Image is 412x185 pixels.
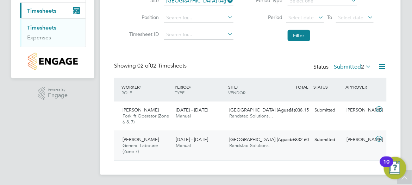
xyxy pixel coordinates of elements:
[280,104,312,116] div: £1,038.15
[313,62,373,72] div: Status
[120,81,173,99] div: WORKER
[176,113,191,119] span: Manual
[27,34,51,41] a: Expenses
[114,62,188,70] div: Showing
[27,7,56,14] span: Timesheets
[123,136,159,142] span: [PERSON_NAME]
[361,63,364,70] span: 2
[28,53,77,70] img: countryside-properties-logo-retina.png
[173,81,227,99] div: PERIOD
[127,14,159,20] label: Position
[237,84,238,90] span: /
[176,142,191,148] span: Manual
[325,13,335,22] span: To
[48,87,68,93] span: Powered by
[38,87,68,100] a: Powered byEngage
[176,136,208,142] span: [DATE] - [DATE]
[296,84,308,90] span: TOTAL
[312,134,344,146] div: Submitted
[228,90,245,95] span: VENDOR
[312,81,344,93] div: STATUS
[190,84,192,90] span: /
[123,113,169,125] span: Forklift Operator (Zone 6 & 7)
[20,3,86,18] button: Timesheets
[229,136,300,142] span: [GEOGRAPHIC_DATA] (Agusdas…
[344,81,376,93] div: APPROVER
[344,104,376,116] div: [PERSON_NAME]
[137,62,150,69] span: 02 of
[312,104,344,116] div: Submitted
[334,63,371,70] label: Submitted
[27,24,56,31] a: Timesheets
[175,90,185,95] span: TYPE
[176,107,208,113] span: [DATE] - [DATE]
[123,107,159,113] span: [PERSON_NAME]
[123,142,158,154] span: General Labourer (Zone 7)
[48,92,68,98] span: Engage
[229,142,273,148] span: Randstad Solutions…
[127,31,159,37] label: Timesheet ID
[338,14,364,21] span: Select date
[164,30,233,40] input: Search for...
[121,90,132,95] span: ROLE
[289,14,314,21] span: Select date
[20,18,86,47] div: Timesheets
[344,134,376,146] div: [PERSON_NAME]
[384,157,406,179] button: Open Resource Center, 10 new notifications
[288,30,310,41] button: Filter
[280,134,312,146] div: £832.60
[383,162,390,171] div: 10
[226,81,280,99] div: SITE
[164,13,233,23] input: Search for...
[137,62,187,69] span: 02 Timesheets
[20,53,86,70] a: Go to home page
[251,14,283,20] label: Period
[139,84,141,90] span: /
[229,107,300,113] span: [GEOGRAPHIC_DATA] (Agusdas…
[229,113,273,119] span: Randstad Solutions…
